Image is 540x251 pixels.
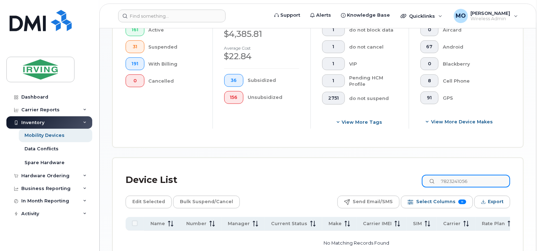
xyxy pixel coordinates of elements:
[132,196,165,207] span: Edit Selected
[431,118,493,125] span: View More Device Makes
[230,95,237,100] span: 156
[149,40,201,53] div: Suspended
[280,12,300,19] span: Support
[126,196,172,208] button: Edit Selected
[471,16,511,22] span: Wireless Admin
[328,27,339,33] span: 1
[322,40,345,53] button: 1
[224,28,299,40] div: $4,385.81
[248,91,299,104] div: Unsubsidized
[328,61,339,67] span: 1
[228,221,250,227] span: Manager
[426,95,433,101] span: 91
[363,221,392,227] span: Carrier IMEI
[132,78,138,84] span: 0
[443,74,499,87] div: Cell Phone
[118,10,226,22] input: Find something...
[488,196,503,207] span: Export
[126,40,144,53] button: 31
[409,13,435,19] span: Quicklinks
[471,10,511,16] span: [PERSON_NAME]
[328,44,339,50] span: 1
[420,23,439,36] button: 0
[422,175,510,188] input: Search Device List ...
[353,196,393,207] span: Send Email/SMS
[349,57,397,70] div: VIP
[126,74,144,87] button: 0
[248,74,299,87] div: Subsidized
[420,40,439,53] button: 67
[443,91,499,104] div: GPS
[420,91,439,104] button: 91
[132,27,138,33] span: 161
[474,196,510,208] button: Export
[416,196,456,207] span: Select Columns
[337,196,400,208] button: Send Email/SMS
[449,9,523,23] div: Mark O'Connell
[426,61,433,67] span: 0
[426,78,433,84] span: 8
[401,196,473,208] button: Select Columns 11
[224,74,244,87] button: 36
[413,221,422,227] span: SIM
[420,116,499,128] button: View More Device Makes
[132,61,138,67] span: 191
[336,8,395,22] a: Knowledge Base
[271,221,307,227] span: Current Status
[349,74,397,88] div: Pending HCM Profile
[180,196,233,207] span: Bulk Suspend/Cancel
[224,50,299,62] div: $22.84
[224,91,244,104] button: 156
[322,116,397,129] button: View more tags
[322,74,345,87] button: 1
[456,12,466,20] span: MO
[426,27,433,33] span: 0
[132,44,138,50] span: 31
[186,221,206,227] span: Number
[342,119,382,125] span: View more tags
[426,44,433,50] span: 67
[322,23,345,36] button: 1
[149,57,201,70] div: With Billing
[126,57,144,70] button: 191
[126,23,144,36] button: 161
[269,8,305,22] a: Support
[443,23,499,36] div: Aircard
[349,23,397,36] div: do not block data
[347,12,390,19] span: Knowledge Base
[150,221,165,227] span: Name
[328,78,339,84] span: 1
[443,57,499,70] div: Blackberry
[149,74,201,87] div: Cancelled
[322,92,345,105] button: 2751
[126,171,177,189] div: Device List
[443,221,461,227] span: Carrier
[305,8,336,22] a: Alerts
[458,200,466,204] span: 11
[173,196,240,208] button: Bulk Suspend/Cancel
[224,46,299,50] h4: Average cost
[349,92,397,105] div: do not suspend
[349,40,397,53] div: do not cancel
[420,57,439,70] button: 0
[329,221,342,227] span: Make
[443,40,499,53] div: Android
[482,221,505,227] span: Rate Plan
[322,57,345,70] button: 1
[328,95,339,101] span: 2751
[316,12,331,19] span: Alerts
[420,74,439,87] button: 8
[149,23,201,36] div: Active
[230,78,237,83] span: 36
[396,9,447,23] div: Quicklinks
